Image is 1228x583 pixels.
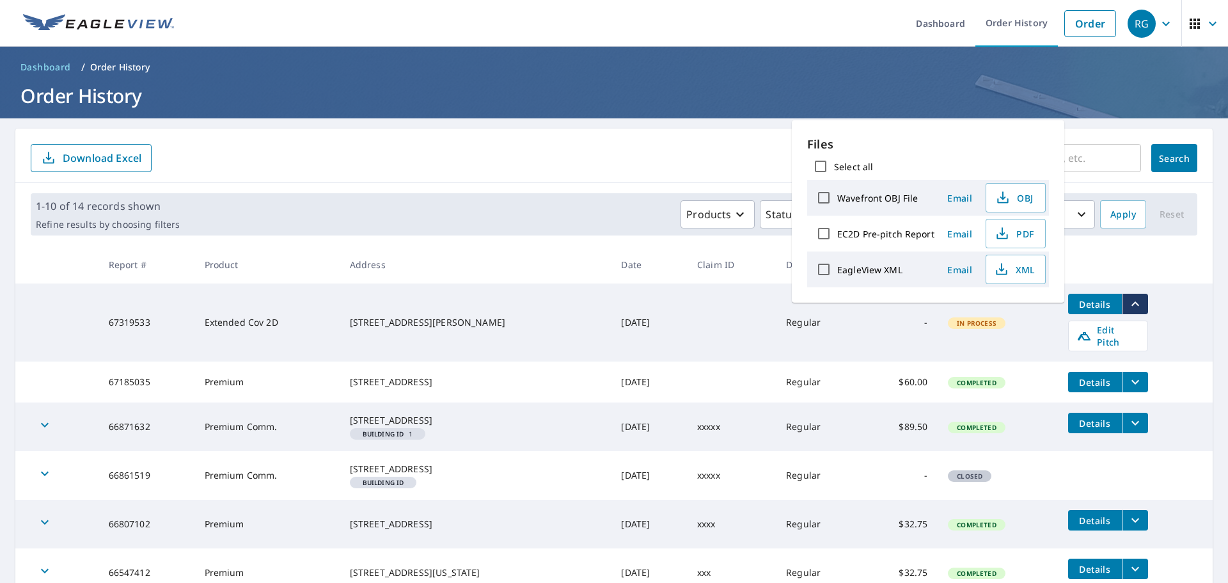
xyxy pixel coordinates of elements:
button: Download Excel [31,144,152,172]
button: XML [986,255,1046,284]
button: Apply [1100,200,1146,228]
span: Search [1161,152,1187,164]
img: EV Logo [23,14,174,33]
button: Email [940,224,980,244]
span: Details [1076,298,1114,310]
span: Completed [949,423,1004,432]
p: Refine results by choosing filters [36,219,180,230]
th: Address [340,246,611,284]
label: EC2D Pre-pitch Report [837,228,934,240]
td: Premium Comm. [194,451,340,500]
td: [DATE] [611,362,687,403]
td: 66871632 [98,403,194,451]
button: PDF [986,219,1046,248]
p: 1-10 of 14 records shown [36,198,180,214]
td: Regular [776,500,862,548]
td: Regular [776,284,862,362]
p: Files [807,136,1049,153]
li: / [81,60,85,75]
div: [STREET_ADDRESS] [350,463,601,475]
th: Report # [98,246,194,284]
button: filesDropdownBtn-66547412 [1122,559,1148,579]
td: - [862,451,938,500]
label: EagleView XML [837,264,902,276]
th: Date [611,246,687,284]
div: [STREET_ADDRESS] [350,414,601,427]
p: Order History [90,61,150,74]
button: filesDropdownBtn-67185035 [1122,372,1148,392]
button: Status [760,200,821,228]
div: [STREET_ADDRESS][US_STATE] [350,566,601,579]
div: [STREET_ADDRESS][PERSON_NAME] [350,316,601,329]
a: Dashboard [15,57,76,77]
button: filesDropdownBtn-66807102 [1122,510,1148,531]
span: OBJ [994,190,1035,205]
td: 67319533 [98,284,194,362]
a: Edit Pitch [1068,321,1148,351]
div: [STREET_ADDRESS] [350,518,601,531]
button: detailsBtn-67185035 [1068,372,1122,392]
button: Products [681,200,755,228]
button: Email [940,260,980,280]
button: Email [940,188,980,208]
span: In Process [949,319,1004,328]
p: Download Excel [63,151,141,165]
a: Order [1064,10,1116,37]
td: - [862,284,938,362]
th: Delivery [776,246,862,284]
button: OBJ [986,183,1046,212]
span: 1 [355,431,421,437]
td: 66861519 [98,451,194,500]
span: Email [945,192,975,204]
span: Email [945,264,975,276]
button: detailsBtn-67319533 [1068,294,1122,314]
td: $89.50 [862,403,938,451]
td: $60.00 [862,362,938,403]
td: xxxx [687,500,776,548]
span: Details [1076,376,1114,388]
td: 67185035 [98,362,194,403]
td: xxxxx [687,451,776,500]
span: Email [945,228,975,240]
td: Premium [194,500,340,548]
h1: Order History [15,83,1213,109]
td: 66807102 [98,500,194,548]
span: Edit Pitch [1076,324,1140,348]
button: detailsBtn-66547412 [1068,559,1122,579]
span: Completed [949,520,1004,529]
button: filesDropdownBtn-67319533 [1122,294,1148,314]
td: [DATE] [611,403,687,451]
em: Building ID [363,479,404,486]
div: RG [1128,10,1156,38]
p: Status [766,207,797,222]
td: Regular [776,362,862,403]
span: Dashboard [20,61,71,74]
button: detailsBtn-66807102 [1068,510,1122,531]
td: Regular [776,403,862,451]
em: Building ID [363,431,404,437]
td: Regular [776,451,862,500]
td: [DATE] [611,284,687,362]
td: Premium [194,362,340,403]
td: xxxxx [687,403,776,451]
button: detailsBtn-66871632 [1068,413,1122,433]
div: [STREET_ADDRESS] [350,376,601,388]
span: Details [1076,515,1114,527]
td: [DATE] [611,451,687,500]
span: Completed [949,569,1004,578]
span: Closed [949,472,990,481]
span: Details [1076,417,1114,429]
th: Product [194,246,340,284]
button: filesDropdownBtn-66871632 [1122,413,1148,433]
span: PDF [994,226,1035,241]
span: Apply [1110,207,1136,223]
td: Premium Comm. [194,403,340,451]
span: Completed [949,378,1004,387]
label: Select all [834,161,873,173]
td: Extended Cov 2D [194,284,340,362]
span: XML [994,262,1035,277]
label: Wavefront OBJ File [837,192,918,204]
td: [DATE] [611,500,687,548]
span: Details [1076,563,1114,575]
nav: breadcrumb [15,57,1213,77]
